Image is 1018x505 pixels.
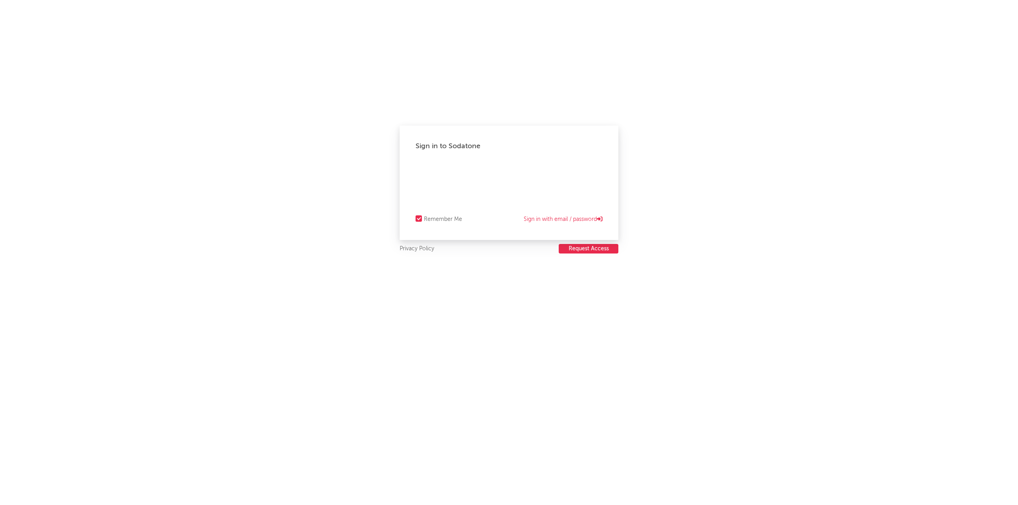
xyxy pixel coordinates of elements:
[424,215,462,224] div: Remember Me
[524,215,602,224] a: Sign in with email / password
[416,141,602,151] div: Sign in to Sodatone
[400,244,434,254] a: Privacy Policy
[559,244,618,253] button: Request Access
